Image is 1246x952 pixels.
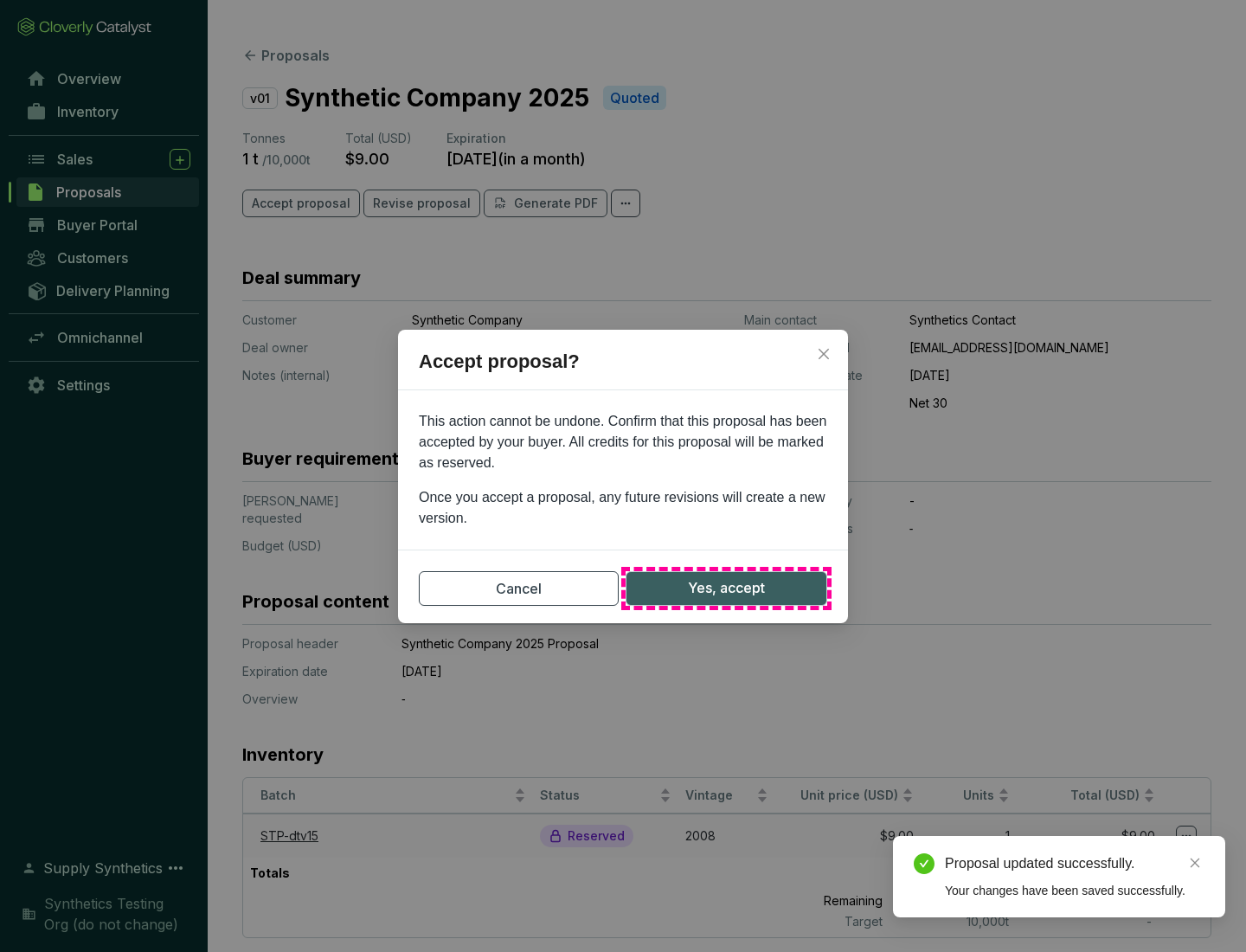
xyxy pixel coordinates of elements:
[496,578,542,599] span: Cancel
[914,853,934,874] span: check-circle
[817,347,831,361] span: close
[419,411,827,473] p: This action cannot be undone. Confirm that this proposal has been accepted by your buyer. All cre...
[398,347,848,390] h2: Accept proposal?
[945,853,1204,874] div: Proposal updated successfully.
[945,881,1204,900] div: Your changes have been saved successfully.
[810,347,838,361] span: Close
[1189,857,1201,869] span: close
[419,571,619,606] button: Cancel
[626,571,827,606] button: Yes, accept
[810,340,838,368] button: Close
[688,577,765,599] span: Yes, accept
[419,487,827,529] p: Once you accept a proposal, any future revisions will create a new version.
[1185,853,1204,872] a: Close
